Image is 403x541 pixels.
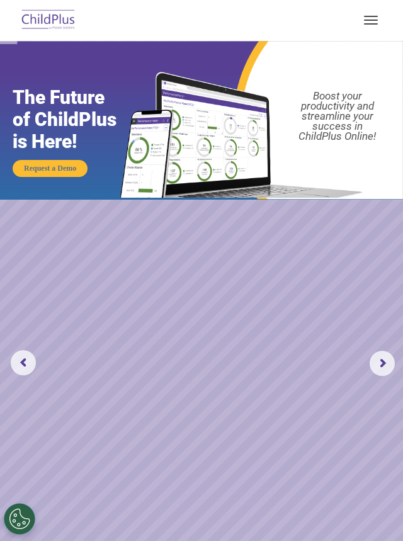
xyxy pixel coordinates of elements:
[278,91,397,141] rs-layer: Boost your productivity and streamline your success in ChildPlus Online!
[13,160,88,177] a: Request a Demo
[4,503,35,535] button: Cookies Settings
[169,83,207,93] span: Last name
[169,135,222,144] span: Phone number
[19,6,78,35] img: ChildPlus by Procare Solutions
[13,86,141,152] rs-layer: The Future of ChildPlus is Here!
